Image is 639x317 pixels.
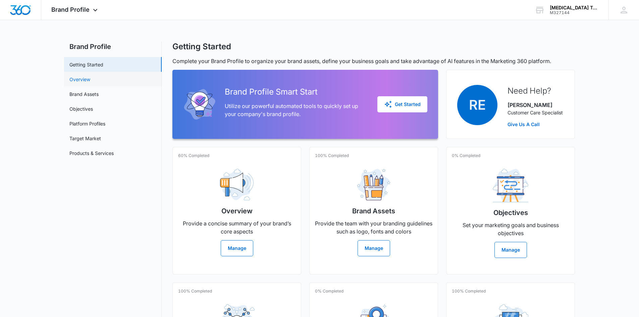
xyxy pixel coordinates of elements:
[315,219,432,235] p: Provide the team with your branding guidelines such as logo, fonts and colors
[457,85,497,125] span: RE
[172,147,301,274] a: 60% CompletedOverviewProvide a concise summary of your brand’s core aspectsManage
[69,120,105,127] a: Platform Profiles
[309,147,438,274] a: 100% CompletedBrand AssetsProvide the team with your branding guidelines such as logo, fonts and ...
[178,288,212,294] p: 100% Completed
[315,153,349,159] p: 100% Completed
[508,85,563,97] h2: Need Help?
[178,153,209,159] p: 60% Completed
[550,10,599,15] div: account id
[508,101,563,109] p: [PERSON_NAME]
[69,76,90,83] a: Overview
[508,109,563,116] p: Customer Care Specialist
[221,206,253,216] h2: Overview
[452,153,480,159] p: 0% Completed
[452,288,486,294] p: 100% Completed
[69,135,101,142] a: Target Market
[225,86,367,98] h2: Brand Profile Smart Start
[64,42,162,52] h2: Brand Profile
[452,221,569,237] p: Set your marketing goals and business objectives
[358,240,390,256] button: Manage
[494,242,527,258] button: Manage
[384,100,421,108] div: Get Started
[508,121,563,128] a: Give Us A Call
[225,102,367,118] p: Utilize our powerful automated tools to quickly set up your company's brand profile.
[69,105,93,112] a: Objectives
[178,219,296,235] p: Provide a concise summary of your brand’s core aspects
[377,96,427,112] button: Get Started
[69,61,103,68] a: Getting Started
[315,288,343,294] p: 0% Completed
[69,91,99,98] a: Brand Assets
[493,208,528,218] h2: Objectives
[69,150,114,157] a: Products & Services
[221,240,253,256] button: Manage
[172,42,231,52] h1: Getting Started
[446,147,575,274] a: 0% CompletedObjectivesSet your marketing goals and business objectivesManage
[51,6,90,13] span: Brand Profile
[172,57,575,65] p: Complete your Brand Profile to organize your brand assets, define your business goals and take ad...
[352,206,395,216] h2: Brand Assets
[550,5,599,10] div: account name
